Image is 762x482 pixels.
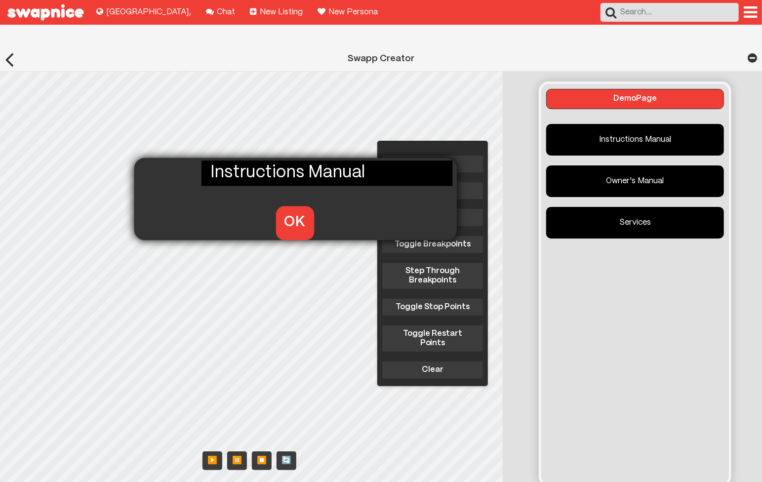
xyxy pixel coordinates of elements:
a: Services [546,207,724,239]
button: ⏸️ [227,451,247,470]
h1: Swapp Creator [76,47,685,68]
button: Clear [382,361,483,378]
span: Value [134,163,196,189]
button: 🔄 [277,451,296,470]
a: Instructions Manual [546,124,724,156]
input: Search... [601,3,739,22]
button: Step Through Breakpoints [382,263,483,289]
button: ▶️ [202,451,222,470]
button: OK [276,206,314,240]
button: Toggle Breakpoints [382,236,483,253]
button: DemoPage [546,89,724,109]
button: ⏹️ [252,451,272,470]
button: Toggle Restart Points [382,325,483,352]
button: Toggle Stop Points [382,299,483,316]
button: Queue [382,156,483,172]
a: Owner's Manual [546,165,724,197]
div: DemoPage [547,94,723,103]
